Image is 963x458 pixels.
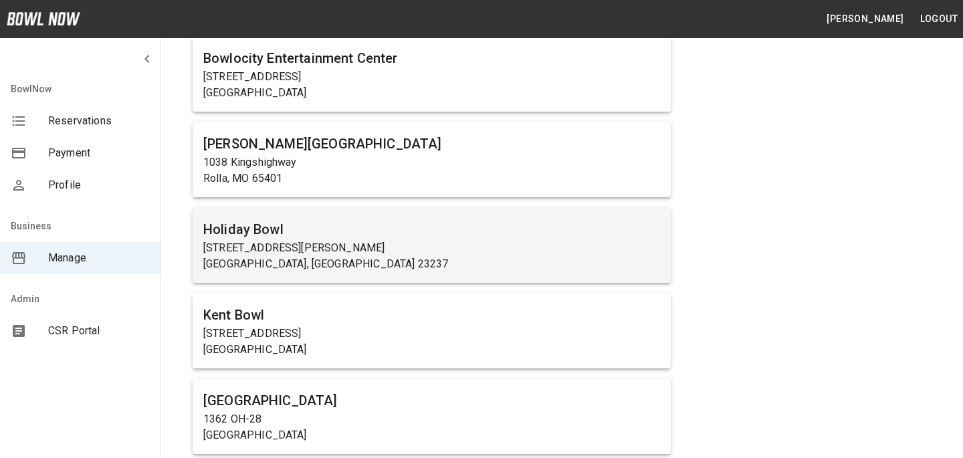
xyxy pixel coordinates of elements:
[203,154,660,170] p: 1038 Kingshighway
[203,85,660,101] p: [GEOGRAPHIC_DATA]
[48,113,150,129] span: Reservations
[7,12,80,25] img: logo
[915,7,963,31] button: Logout
[203,326,660,342] p: [STREET_ADDRESS]
[48,177,150,193] span: Profile
[203,411,660,427] p: 1362 OH-28
[203,170,660,187] p: Rolla, MO 65401
[203,390,660,411] h6: [GEOGRAPHIC_DATA]
[203,219,660,240] h6: Holiday Bowl
[203,240,660,256] p: [STREET_ADDRESS][PERSON_NAME]
[203,256,660,272] p: [GEOGRAPHIC_DATA], [GEOGRAPHIC_DATA] 23237
[203,304,660,326] h6: Kent Bowl
[48,250,150,266] span: Manage
[821,7,909,31] button: [PERSON_NAME]
[203,342,660,358] p: [GEOGRAPHIC_DATA]
[203,69,660,85] p: [STREET_ADDRESS]
[48,323,150,339] span: CSR Portal
[48,145,150,161] span: Payment
[203,47,660,69] h6: Bowlocity Entertainment Center
[203,133,660,154] h6: [PERSON_NAME][GEOGRAPHIC_DATA]
[203,427,660,443] p: [GEOGRAPHIC_DATA]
